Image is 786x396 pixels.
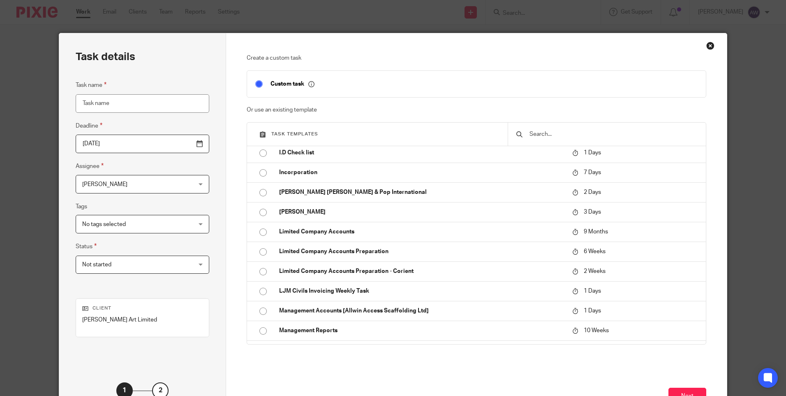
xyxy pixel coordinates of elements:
span: 1 Days [584,288,601,294]
p: Or use an existing template [247,106,706,114]
span: 7 Days [584,170,601,175]
p: LJM Civils Invoicing Weekly Task [279,287,564,295]
p: Limited Company Accounts Preparation - Corient [279,267,564,275]
p: I.D Check list [279,149,564,157]
div: Close this dialog window [706,42,714,50]
span: Task templates [271,132,318,136]
label: Assignee [76,161,104,171]
h2: Task details [76,50,135,64]
p: Incorporation [279,168,564,177]
input: Task name [76,94,209,113]
p: Management Reports [279,326,564,335]
label: Tags [76,203,87,211]
input: Search... [529,130,698,139]
span: 10 Weeks [584,328,609,333]
p: [PERSON_NAME] Art Limited [82,316,203,324]
span: 1 Days [584,150,601,156]
label: Task name [76,80,106,90]
label: Status [76,242,97,251]
p: Client [82,305,203,312]
span: [PERSON_NAME] [82,182,127,187]
p: Limited Company Accounts [279,228,564,236]
p: [PERSON_NAME] [279,208,564,216]
p: Limited Company Accounts Preparation [279,247,564,256]
span: 2 Days [584,189,601,195]
span: Not started [82,262,111,268]
span: 2 Weeks [584,268,606,274]
input: Pick a date [76,135,209,153]
span: No tags selected [82,221,126,227]
p: [PERSON_NAME] [PERSON_NAME] & Pop International [279,188,564,196]
p: Custom task [270,80,314,88]
span: 1 Days [584,308,601,314]
label: Deadline [76,121,102,130]
p: Management Accounts [Allwin Access Scaffolding Ltd] [279,307,564,315]
span: 9 Months [584,229,608,235]
span: 6 Weeks [584,249,606,254]
span: 3 Days [584,209,601,215]
p: Create a custom task [247,54,706,62]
